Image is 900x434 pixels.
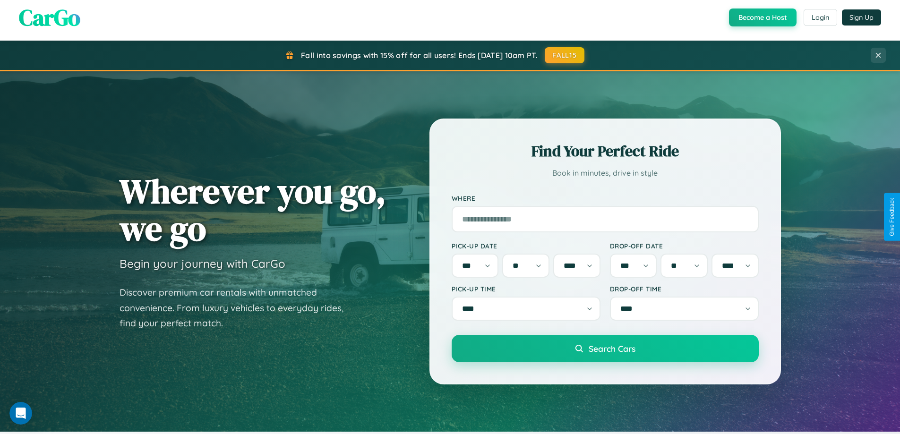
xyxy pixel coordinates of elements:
button: FALL15 [545,47,584,63]
h2: Find Your Perfect Ride [452,141,759,162]
label: Pick-up Time [452,285,600,293]
label: Pick-up Date [452,242,600,250]
h1: Wherever you go, we go [120,172,386,247]
button: Login [804,9,837,26]
p: Discover premium car rentals with unmatched convenience. From luxury vehicles to everyday rides, ... [120,285,356,331]
button: Search Cars [452,335,759,362]
button: Sign Up [842,9,881,26]
span: Fall into savings with 15% off for all users! Ends [DATE] 10am PT. [301,51,538,60]
p: Book in minutes, drive in style [452,166,759,180]
label: Drop-off Time [610,285,759,293]
iframe: Intercom live chat [9,402,32,425]
label: Drop-off Date [610,242,759,250]
h3: Begin your journey with CarGo [120,256,285,271]
div: Give Feedback [889,198,895,236]
button: Become a Host [729,9,797,26]
span: Search Cars [589,343,635,354]
label: Where [452,194,759,202]
span: CarGo [19,2,80,33]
